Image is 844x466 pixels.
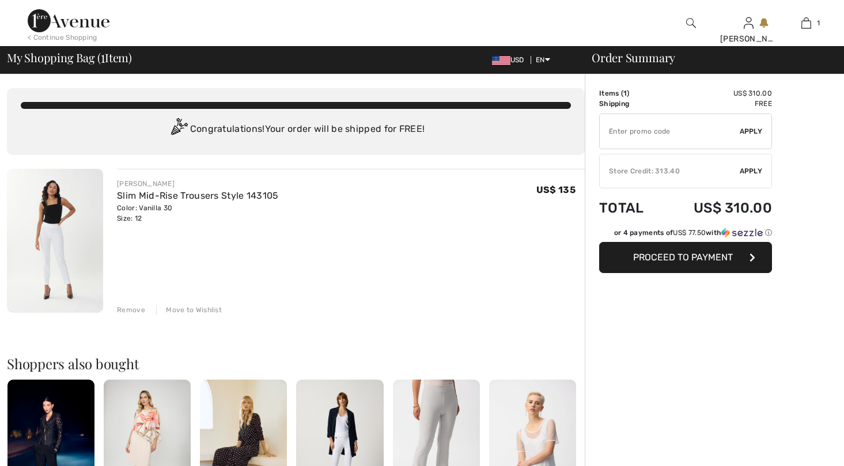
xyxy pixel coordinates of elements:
img: 1ère Avenue [28,9,109,32]
img: Sezzle [721,228,763,238]
img: Congratulation2.svg [167,118,190,141]
span: My Shopping Bag ( Item) [7,52,132,63]
div: or 4 payments of with [614,228,772,238]
span: Apply [740,126,763,137]
a: Sign In [744,17,754,28]
a: 1 [778,16,834,30]
img: My Bag [801,16,811,30]
div: Move to Wishlist [156,305,222,315]
span: USD [492,56,529,64]
img: Slim Mid-Rise Trousers Style 143105 [7,169,103,313]
span: Proceed to Payment [633,252,733,263]
img: search the website [686,16,696,30]
div: [PERSON_NAME] [720,33,777,45]
button: Proceed to Payment [599,242,772,273]
span: 1 [101,49,105,64]
div: Color: Vanilla 30 Size: 12 [117,203,279,223]
input: Promo code [600,114,740,149]
div: < Continue Shopping [28,32,97,43]
td: Items ( ) [599,88,662,98]
span: 1 [623,89,627,97]
div: or 4 payments ofUS$ 77.50withSezzle Click to learn more about Sezzle [599,228,772,242]
a: Slim Mid-Rise Trousers Style 143105 [117,190,279,201]
span: Apply [740,166,763,176]
td: Shipping [599,98,662,109]
div: Order Summary [578,52,837,63]
img: My Info [744,16,754,30]
td: Free [662,98,772,109]
span: US$ 135 [536,184,576,195]
td: US$ 310.00 [662,188,772,228]
div: Congratulations! Your order will be shipped for FREE! [21,118,571,141]
span: 1 [817,18,820,28]
h2: Shoppers also bought [7,357,585,370]
td: Total [599,188,662,228]
div: [PERSON_NAME] [117,179,279,189]
div: Remove [117,305,145,315]
img: US Dollar [492,56,510,65]
span: EN [536,56,550,64]
span: US$ 77.50 [673,229,706,237]
div: Store Credit: 313.40 [600,166,740,176]
td: US$ 310.00 [662,88,772,98]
